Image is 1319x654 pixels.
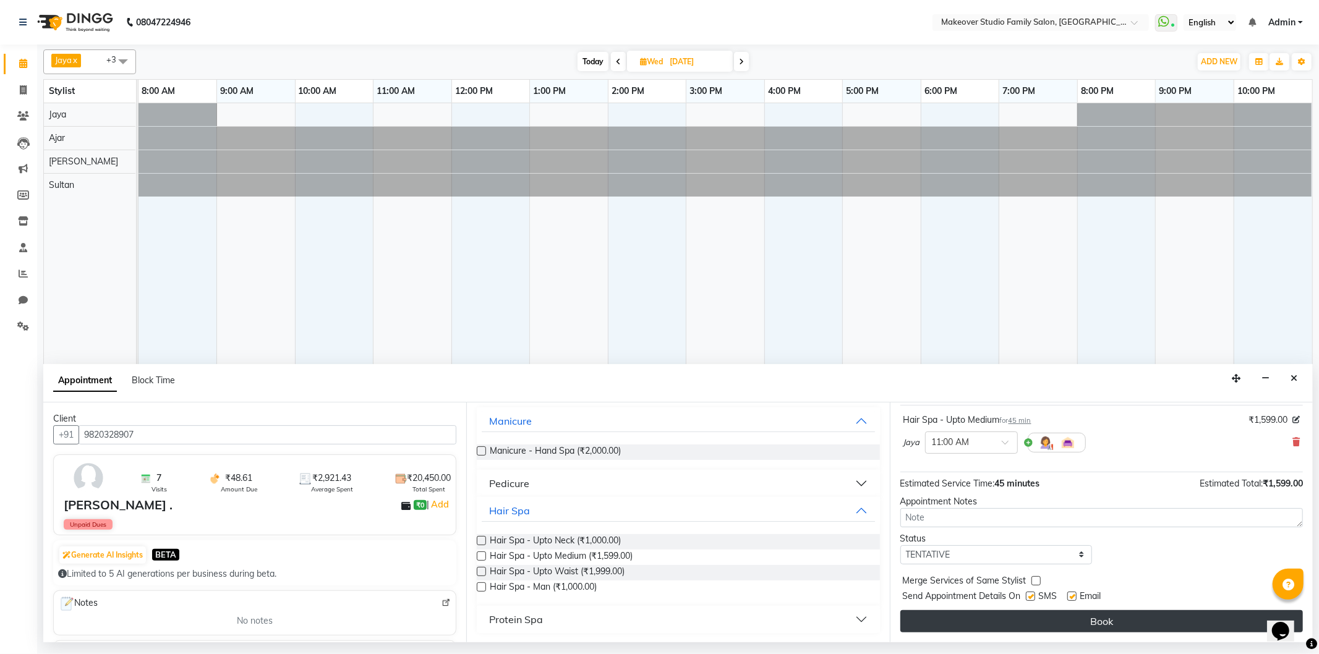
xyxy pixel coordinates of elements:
[427,497,451,512] span: |
[221,485,257,494] span: Amount Due
[49,179,74,190] span: Sultan
[452,82,496,100] a: 12:00 PM
[152,485,167,494] span: Visits
[489,612,543,627] div: Protein Spa
[903,574,1027,590] span: Merge Services of Same Stylist
[1263,478,1303,489] span: ₹1,599.00
[490,444,621,460] span: Manicure - Hand Spa (₹2,000.00)
[32,5,116,40] img: logo
[999,82,1038,100] a: 7:00 PM
[1000,416,1031,425] small: for
[489,414,532,428] div: Manicure
[72,55,77,65] a: x
[55,55,72,65] span: Jaya
[429,497,451,512] a: Add
[49,156,118,167] span: [PERSON_NAME]
[313,472,352,485] span: ₹2,921.43
[1200,478,1263,489] span: Estimated Total:
[237,614,273,627] span: No notes
[1080,590,1101,605] span: Email
[1285,369,1303,388] button: Close
[136,5,190,40] b: 08047224946
[900,495,1303,508] div: Appointment Notes
[530,82,569,100] a: 1:00 PM
[139,82,178,100] a: 8:00 AM
[490,565,625,580] span: Hair Spa - Upto Waist (₹1,999.00)
[482,608,874,631] button: Protein Spa
[1234,82,1278,100] a: 10:00 PM
[1061,435,1075,450] img: Interior.png
[1156,82,1195,100] a: 9:00 PM
[482,472,874,495] button: Pedicure
[59,596,98,612] span: Notes
[995,478,1040,489] span: 45 minutes
[903,414,1031,427] div: Hair Spa - Upto Medium
[637,57,666,66] span: Wed
[578,52,608,71] span: Today
[1268,16,1296,29] span: Admin
[296,82,340,100] a: 10:00 AM
[53,370,117,392] span: Appointment
[1267,605,1307,642] iframe: chat widget
[132,375,175,386] span: Block Time
[53,425,79,444] button: +91
[407,472,451,485] span: ₹20,450.00
[490,580,597,596] span: Hair Spa - Man (₹1,000.00)
[412,485,445,494] span: Total Spent
[49,109,66,120] span: Jaya
[490,534,621,550] span: Hair Spa - Upto Neck (₹1,000.00)
[843,82,882,100] a: 5:00 PM
[311,485,353,494] span: Average Spent
[225,472,252,485] span: ₹48.61
[489,503,530,518] div: Hair Spa
[900,478,995,489] span: Estimated Service Time:
[608,82,647,100] a: 2:00 PM
[1249,414,1287,427] span: ₹1,599.00
[53,412,456,425] div: Client
[414,500,427,510] span: ₹0
[79,425,456,444] input: Search by Name/Mobile/Email/Code
[900,610,1303,632] button: Book
[64,496,173,514] div: [PERSON_NAME] .
[1009,416,1031,425] span: 45 min
[70,460,106,496] img: avatar
[58,567,451,580] div: Limited to 5 AI generations per business during beta.
[666,53,728,71] input: 2025-10-08
[1198,53,1240,70] button: ADD NEW
[156,472,161,485] span: 7
[152,549,179,561] span: BETA
[490,550,633,565] span: Hair Spa - Upto Medium (₹1,599.00)
[1292,416,1300,423] i: Edit price
[903,590,1021,605] span: Send Appointment Details On
[482,499,874,522] button: Hair Spa
[374,82,418,100] a: 11:00 AM
[921,82,960,100] a: 6:00 PM
[59,546,146,564] button: Generate AI Insights
[106,54,126,64] span: +3
[1039,590,1057,605] span: SMS
[482,410,874,432] button: Manicure
[1078,82,1117,100] a: 8:00 PM
[686,82,725,100] a: 3:00 PM
[1038,435,1053,450] img: Hairdresser.png
[1201,57,1237,66] span: ADD NEW
[64,519,113,530] span: Unpaid Dues
[900,532,1093,545] div: Status
[765,82,804,100] a: 4:00 PM
[903,436,920,449] span: Jaya
[49,132,65,143] span: Ajar
[49,85,75,96] span: Stylist
[217,82,257,100] a: 9:00 AM
[489,476,529,491] div: Pedicure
